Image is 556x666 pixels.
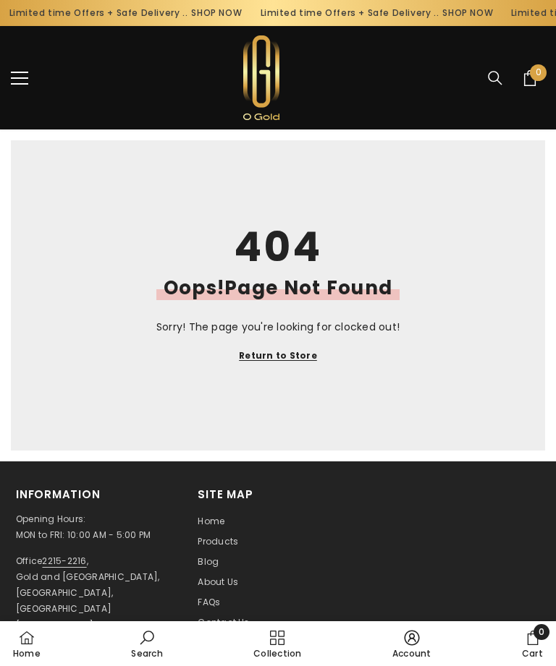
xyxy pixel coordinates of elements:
a: Home [12,624,42,663]
h2: Information [16,487,176,503]
span: 0 [536,64,542,80]
a: SHOP NOW [442,5,493,21]
a: Search [130,624,164,663]
h1: 404 [118,227,439,268]
button: menu [11,69,28,87]
a: Account [391,624,433,663]
h2: Site Map [198,487,358,503]
a: Home [198,511,224,531]
a: Return to Store [239,348,317,364]
h2: Oops!Page Not Found [156,278,400,297]
p: Opening Hours: MON to FRI: 10:00 AM - 5:00 PM [16,511,176,543]
a: SHOP NOW [191,5,242,21]
img: Ogold Shop [243,35,279,120]
a: Collection [252,624,303,663]
p: Sorry! The page you're looking for clocked out! [118,319,439,335]
span: Products [198,535,238,547]
div: Limited time Offers + Safe Delivery .. [251,1,502,25]
summary: Search [486,69,504,87]
a: Cart [521,624,544,663]
a: Products [198,531,238,552]
span: Home [198,515,224,527]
